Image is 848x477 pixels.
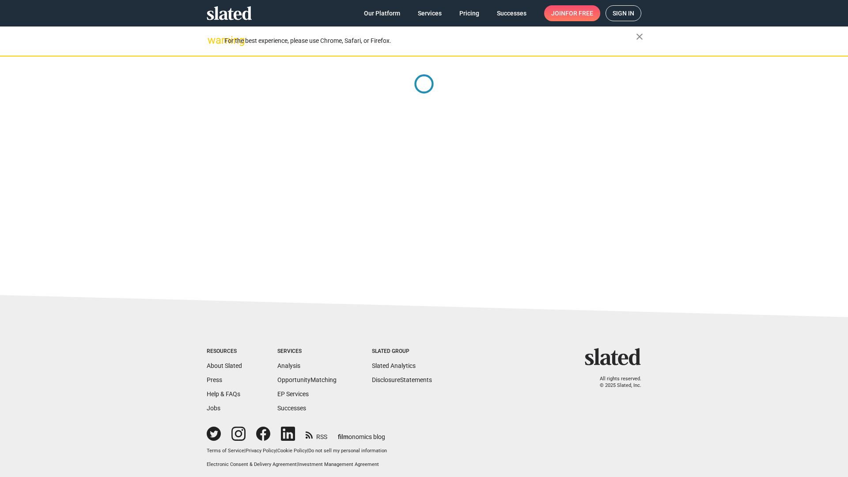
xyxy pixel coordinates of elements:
[207,405,220,412] a: Jobs
[497,5,526,21] span: Successes
[357,5,407,21] a: Our Platform
[490,5,534,21] a: Successes
[452,5,486,21] a: Pricing
[551,5,593,21] span: Join
[244,448,246,454] span: |
[307,448,308,454] span: |
[224,35,636,47] div: For the best experience, please use Chrome, Safari, or Firefox.
[277,448,307,454] a: Cookie Policy
[591,376,641,389] p: All rights reserved. © 2025 Slated, Inc.
[277,362,300,369] a: Analysis
[277,348,337,355] div: Services
[418,5,442,21] span: Services
[208,35,218,45] mat-icon: warning
[207,390,240,397] a: Help & FAQs
[298,462,379,467] a: Investment Management Agreement
[277,390,309,397] a: EP Services
[207,348,242,355] div: Resources
[207,362,242,369] a: About Slated
[634,31,645,42] mat-icon: close
[364,5,400,21] span: Our Platform
[276,448,277,454] span: |
[277,376,337,383] a: OpportunityMatching
[411,5,449,21] a: Services
[372,376,432,383] a: DisclosureStatements
[297,462,298,467] span: |
[459,5,479,21] span: Pricing
[372,362,416,369] a: Slated Analytics
[338,426,385,441] a: filmonomics blog
[306,428,327,441] a: RSS
[207,376,222,383] a: Press
[277,405,306,412] a: Successes
[372,348,432,355] div: Slated Group
[565,5,593,21] span: for free
[246,448,276,454] a: Privacy Policy
[308,448,387,454] button: Do not sell my personal information
[613,6,634,21] span: Sign in
[207,462,297,467] a: Electronic Consent & Delivery Agreement
[544,5,600,21] a: Joinfor free
[606,5,641,21] a: Sign in
[338,433,348,440] span: film
[207,448,244,454] a: Terms of Service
